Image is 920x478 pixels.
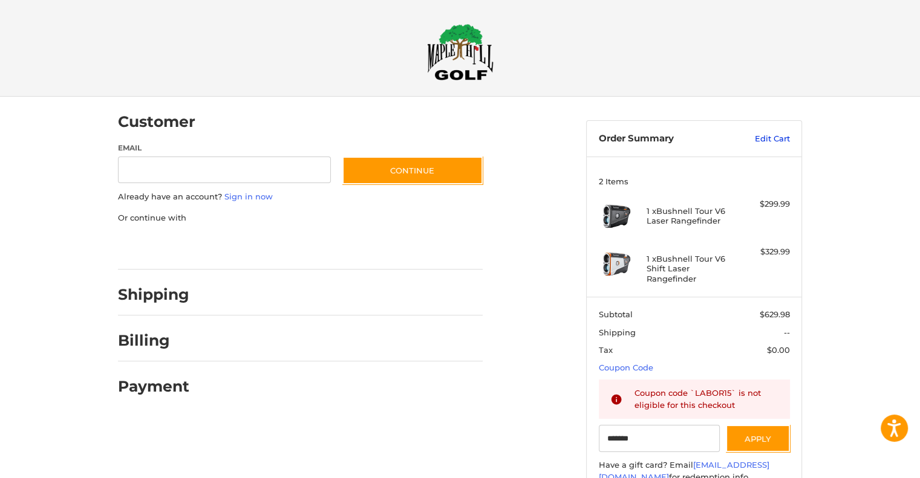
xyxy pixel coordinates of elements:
span: Tax [599,345,613,355]
iframe: PayPal-paylater [217,236,307,257]
span: -- [784,328,790,337]
button: Apply [726,425,790,452]
span: $629.98 [760,309,790,319]
div: Coupon code `LABOR15` is not eligible for this checkout [635,387,778,411]
input: Gift Certificate or Coupon Code [599,425,720,452]
span: Subtotal [599,309,633,319]
h2: Billing [118,331,189,350]
span: Shipping [599,328,636,337]
iframe: Google Customer Reviews [820,445,920,478]
a: Edit Cart [729,133,790,145]
div: $299.99 [742,198,790,210]
h3: Order Summary [599,133,729,145]
a: Sign in now [224,192,273,201]
div: $329.99 [742,246,790,258]
span: $0.00 [767,345,790,355]
h2: Payment [118,377,189,396]
iframe: PayPal-paypal [114,236,205,257]
h3: 2 Items [599,176,790,186]
h2: Customer [118,112,195,131]
h4: 1 x Bushnell Tour V6 Laser Rangefinder [647,206,739,226]
iframe: PayPal-venmo [319,236,410,257]
p: Or continue with [118,212,483,224]
h4: 1 x Bushnell Tour V6 Shift Laser Rangefinder [647,254,739,283]
a: Coupon Code [599,363,653,372]
button: Continue [342,157,483,184]
img: Maple Hill Golf [427,24,494,80]
p: Already have an account? [118,191,483,203]
h2: Shipping [118,285,189,304]
label: Email [118,143,331,153]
